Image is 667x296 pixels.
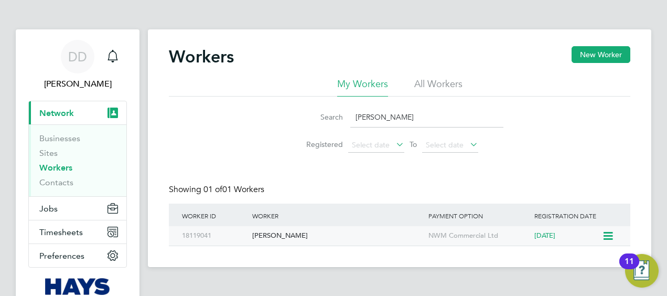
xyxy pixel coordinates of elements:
[203,184,264,195] span: 01 Workers
[350,107,503,128] input: Name, email or phone number
[29,124,126,196] div: Network
[426,140,464,150] span: Select date
[572,46,630,63] button: New Worker
[414,78,462,97] li: All Workers
[28,78,127,90] span: Daniel Docherty
[39,227,83,237] span: Timesheets
[179,226,602,235] a: 18119041[PERSON_NAME]NWM Commercial Ltd[DATE]
[68,50,87,64] span: DD
[337,78,388,97] li: My Workers
[39,133,80,143] a: Businesses
[39,163,72,173] a: Workers
[406,138,420,151] span: To
[179,226,250,246] div: 18119041
[352,140,390,150] span: Select date
[169,46,234,67] h2: Workers
[426,204,532,228] div: Payment Option
[179,204,250,228] div: Worker ID
[39,177,73,187] a: Contacts
[29,244,126,267] button: Preferences
[29,101,126,124] button: Network
[28,278,127,295] a: Go to home page
[426,226,532,246] div: NWM Commercial Ltd
[29,197,126,220] button: Jobs
[250,226,426,246] div: [PERSON_NAME]
[203,184,222,195] span: 01 of
[532,204,620,228] div: Registration Date
[625,254,659,288] button: Open Resource Center, 11 new notifications
[29,220,126,244] button: Timesheets
[39,204,58,214] span: Jobs
[296,112,343,122] label: Search
[250,204,426,228] div: Worker
[28,40,127,90] a: DD[PERSON_NAME]
[169,184,266,195] div: Showing
[296,140,343,149] label: Registered
[39,251,84,261] span: Preferences
[625,261,634,275] div: 11
[534,231,555,240] span: [DATE]
[45,278,111,295] img: hays-logo-retina.png
[39,148,58,158] a: Sites
[39,108,74,118] span: Network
